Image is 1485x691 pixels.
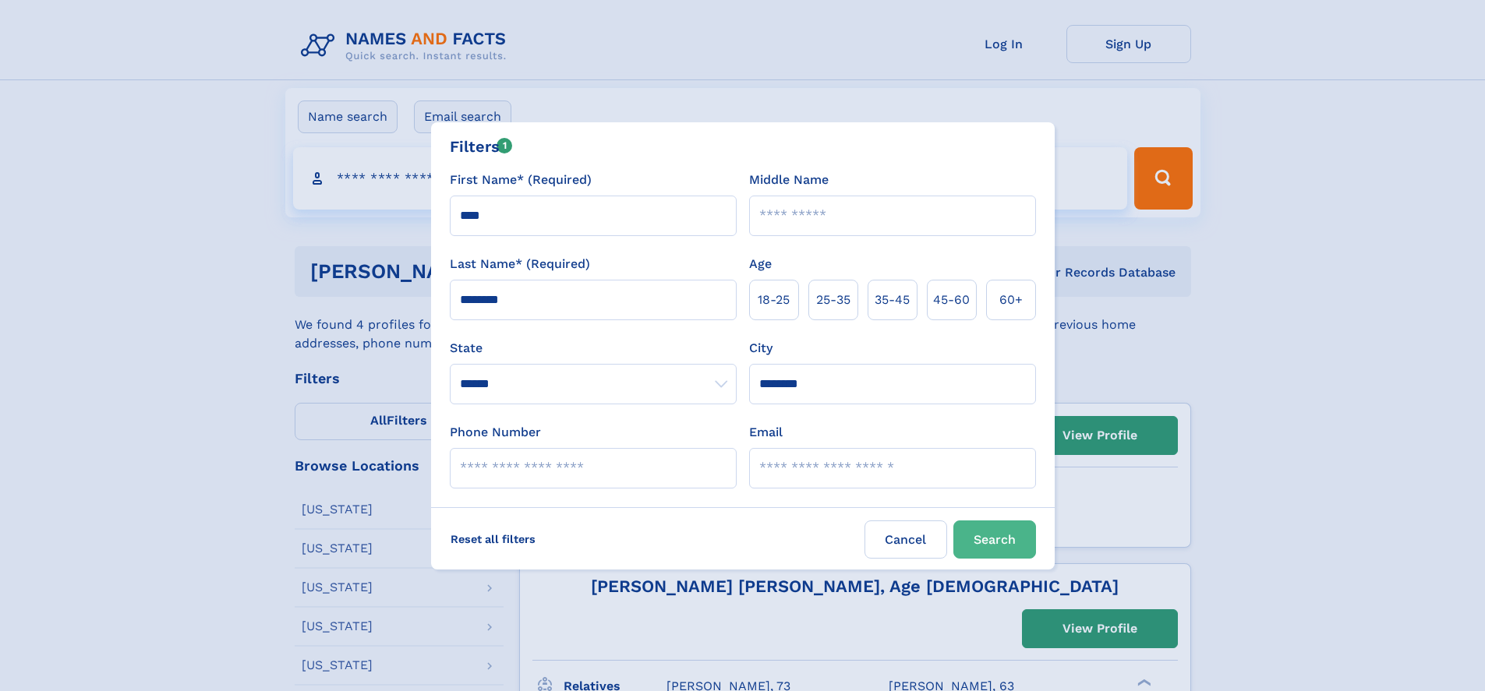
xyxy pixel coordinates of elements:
label: Email [749,423,783,442]
span: 18‑25 [758,291,790,309]
label: First Name* (Required) [450,171,592,189]
label: Reset all filters [440,520,546,558]
button: Search [953,520,1036,559]
label: Phone Number [450,423,541,442]
label: Cancel [864,520,947,559]
div: Filters [450,135,513,158]
label: Middle Name [749,171,829,189]
label: Last Name* (Required) [450,255,590,273]
span: 25‑35 [816,291,850,309]
label: Age [749,255,772,273]
span: 45‑60 [933,291,970,309]
label: City [749,339,773,358]
label: State [450,339,737,358]
span: 35‑45 [875,291,910,309]
span: 60+ [999,291,1023,309]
